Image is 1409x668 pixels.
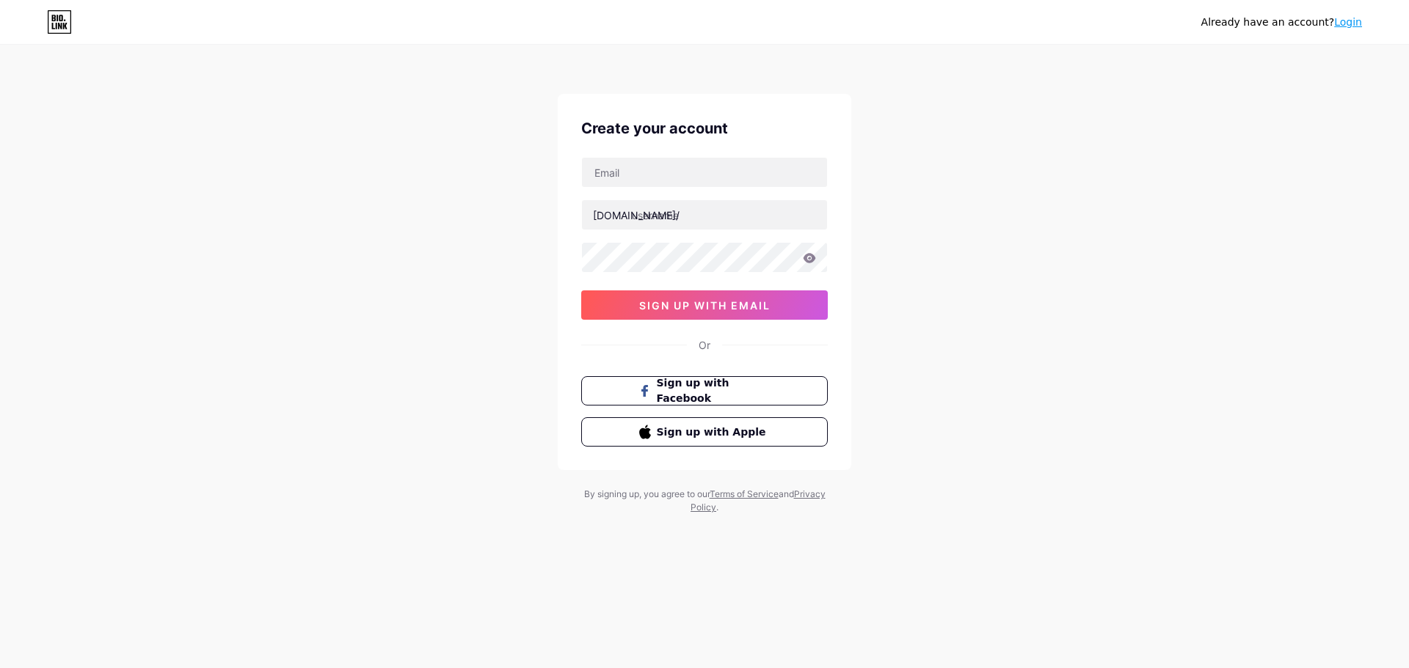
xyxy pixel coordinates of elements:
button: Sign up with Facebook [581,376,828,405]
input: Email [582,158,827,187]
a: Login [1334,16,1362,28]
div: [DOMAIN_NAME]/ [593,208,680,223]
a: Terms of Service [710,488,779,499]
span: sign up with email [639,299,771,312]
button: Sign up with Apple [581,417,828,447]
input: username [582,200,827,230]
button: sign up with email [581,290,828,320]
span: Sign up with Apple [657,425,771,440]
div: Already have an account? [1201,15,1362,30]
div: By signing up, you agree to our and . [580,488,829,514]
div: Or [699,337,710,353]
div: Create your account [581,117,828,139]
span: Sign up with Facebook [657,375,771,406]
